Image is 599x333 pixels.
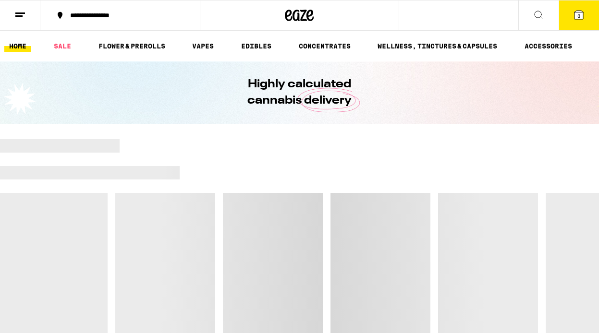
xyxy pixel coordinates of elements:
[94,40,170,52] a: FLOWER & PREROLLS
[559,0,599,30] button: 3
[187,40,219,52] a: VAPES
[236,40,276,52] a: EDIBLES
[294,40,355,52] a: CONCENTRATES
[4,40,31,52] a: HOME
[520,40,577,52] a: ACCESSORIES
[577,13,580,19] span: 3
[373,40,502,52] a: WELLNESS, TINCTURES & CAPSULES
[220,76,379,109] h1: Highly calculated cannabis delivery
[49,40,76,52] a: SALE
